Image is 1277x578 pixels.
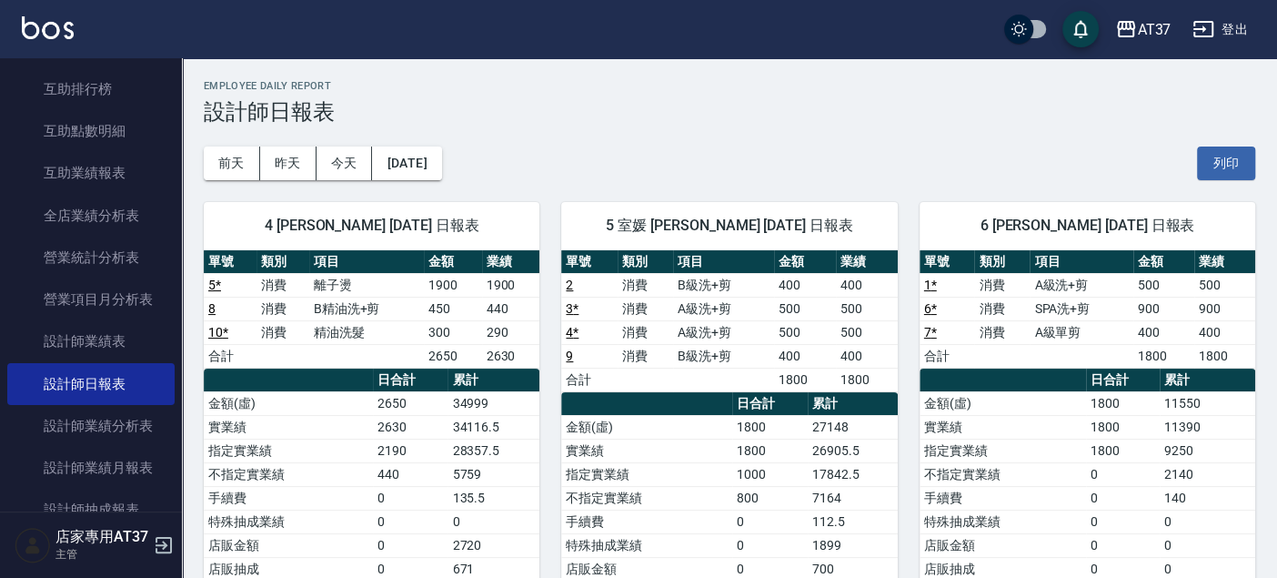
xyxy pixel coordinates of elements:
[836,368,898,391] td: 1800
[1197,147,1255,180] button: 列印
[732,510,808,533] td: 0
[774,250,836,274] th: 金額
[673,344,774,368] td: B級洗+剪
[1160,486,1255,510] td: 140
[7,489,175,531] a: 設計師抽成報表
[447,533,539,557] td: 2720
[774,344,836,368] td: 400
[309,273,424,297] td: 離子燙
[208,301,216,316] a: 8
[974,273,1030,297] td: 消費
[1030,273,1132,297] td: A級洗+剪
[618,250,673,274] th: 類別
[15,527,51,563] img: Person
[256,250,309,274] th: 類別
[920,250,975,274] th: 單號
[774,320,836,344] td: 500
[204,80,1255,92] h2: Employee Daily Report
[260,147,317,180] button: 昨天
[482,250,540,274] th: 業績
[447,415,539,439] td: 34116.5
[566,278,573,292] a: 2
[204,250,539,369] table: a dense table
[1062,11,1099,47] button: save
[920,391,1086,415] td: 金額(虛)
[1086,415,1160,439] td: 1800
[732,439,808,462] td: 1800
[1160,369,1255,392] th: 累計
[1160,533,1255,557] td: 0
[309,297,424,320] td: B精油洗+剪
[1194,273,1255,297] td: 500
[204,344,256,368] td: 合計
[920,415,1086,439] td: 實業績
[204,147,260,180] button: 前天
[618,344,673,368] td: 消費
[424,344,482,368] td: 2650
[482,344,540,368] td: 2630
[482,320,540,344] td: 290
[373,510,447,533] td: 0
[808,533,898,557] td: 1899
[836,250,898,274] th: 業績
[447,369,539,392] th: 累計
[920,510,1086,533] td: 特殊抽成業績
[1133,297,1194,320] td: 900
[561,250,897,392] table: a dense table
[1185,13,1255,46] button: 登出
[618,320,673,344] td: 消費
[482,273,540,297] td: 1900
[1194,297,1255,320] td: 900
[1133,344,1194,368] td: 1800
[561,533,732,557] td: 特殊抽成業績
[920,533,1086,557] td: 店販金額
[1160,462,1255,486] td: 2140
[561,368,617,391] td: 合計
[673,273,774,297] td: B級洗+剪
[309,250,424,274] th: 項目
[373,462,447,486] td: 440
[1160,415,1255,439] td: 11390
[1086,533,1160,557] td: 0
[424,297,482,320] td: 450
[256,320,309,344] td: 消費
[836,273,898,297] td: 400
[808,415,898,439] td: 27148
[1194,250,1255,274] th: 業績
[1108,11,1178,48] button: AT37
[1133,273,1194,297] td: 500
[618,297,673,320] td: 消費
[1030,250,1132,274] th: 項目
[1086,462,1160,486] td: 0
[974,250,1030,274] th: 類別
[424,320,482,344] td: 300
[808,392,898,416] th: 累計
[1194,320,1255,344] td: 400
[920,250,1255,369] table: a dense table
[373,369,447,392] th: 日合計
[920,344,975,368] td: 合計
[7,237,175,279] a: 營業統計分析表
[732,533,808,557] td: 0
[836,344,898,368] td: 400
[256,273,309,297] td: 消費
[566,349,573,363] a: 9
[1133,250,1194,274] th: 金額
[204,99,1255,125] h3: 設計師日報表
[7,363,175,405] a: 設計師日報表
[732,486,808,510] td: 800
[920,486,1086,510] td: 手續費
[373,415,447,439] td: 2630
[447,462,539,486] td: 5759
[7,195,175,237] a: 全店業績分析表
[561,439,732,462] td: 實業績
[7,279,175,320] a: 營業項目月分析表
[673,250,774,274] th: 項目
[808,510,898,533] td: 112.5
[447,510,539,533] td: 0
[7,68,175,110] a: 互助排行榜
[204,486,373,510] td: 手續費
[561,510,732,533] td: 手續費
[7,447,175,489] a: 設計師業績月報表
[561,415,732,439] td: 金額(虛)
